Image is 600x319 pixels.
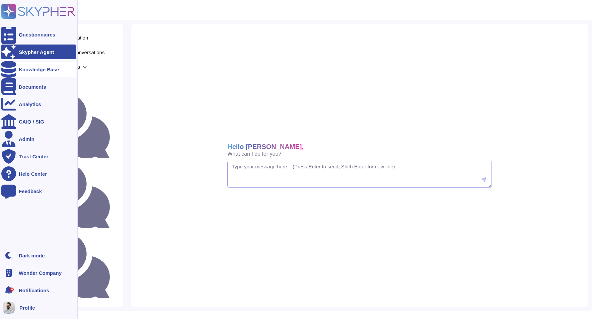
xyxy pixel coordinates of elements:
a: Feedback [1,184,76,198]
div: Documents [19,84,46,89]
div: Questionnaires [19,32,55,37]
div: Dark mode [19,253,45,258]
span: Profile [19,305,35,310]
a: CAIQ / SIG [1,114,76,129]
img: user [3,302,15,314]
div: Analytics [19,102,41,107]
div: CAIQ / SIG [19,119,44,124]
span: Wonder Company [19,270,62,275]
button: user [1,300,19,315]
a: Trust Center [1,149,76,164]
div: Help Center [19,171,47,176]
div: Trust Center [19,154,48,159]
a: Analytics [1,97,76,111]
div: Skypher Agent [19,50,54,55]
span: Hello [PERSON_NAME], [227,143,304,150]
span: Notifications [19,288,49,293]
a: Skypher Agent [1,45,76,59]
div: Knowledge Base [19,67,59,72]
a: Questionnaires [1,27,76,42]
a: Help Center [1,166,76,181]
a: Admin [1,132,76,146]
div: Admin [19,137,34,142]
span: What can I do for you? [227,151,281,157]
a: Documents [1,79,76,94]
a: Knowledge Base [1,62,76,77]
div: Feedback [19,189,42,194]
div: 9+ [10,288,14,292]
